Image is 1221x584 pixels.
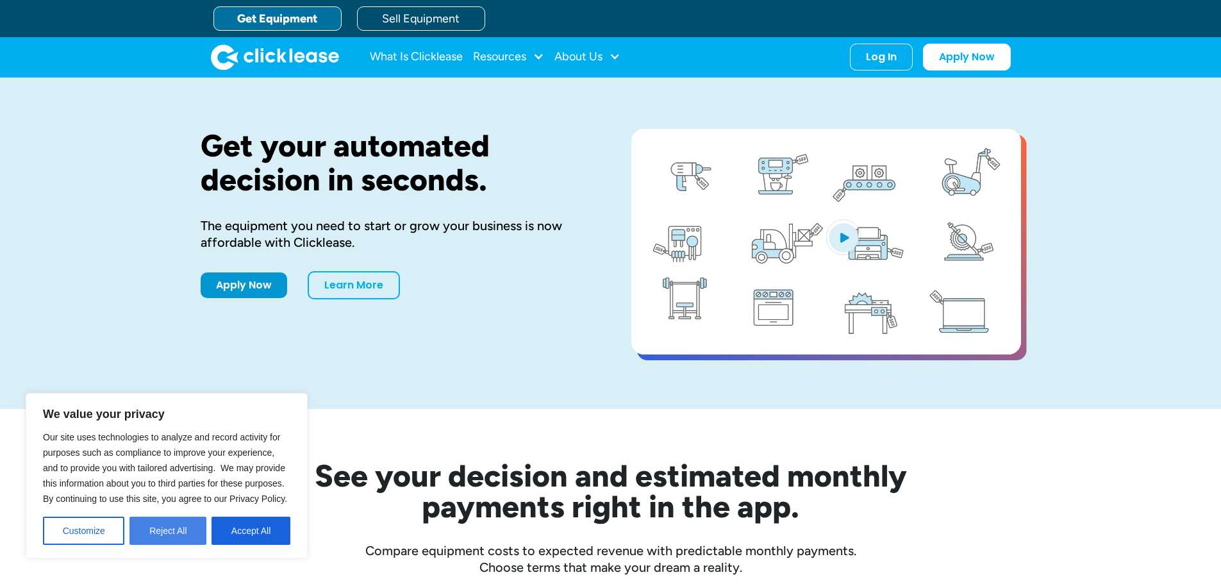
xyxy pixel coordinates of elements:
button: Accept All [212,517,290,545]
a: Get Equipment [213,6,342,31]
div: We value your privacy [26,393,308,558]
img: Blue play button logo on a light blue circular background [826,219,861,255]
a: Sell Equipment [357,6,485,31]
button: Customize [43,517,124,545]
a: Learn More [308,271,400,299]
div: Compare equipment costs to expected revenue with predictable monthly payments. Choose terms that ... [201,542,1021,576]
button: Reject All [129,517,206,545]
a: What Is Clicklease [370,44,463,70]
span: Our site uses technologies to analyze and record activity for purposes such as compliance to impr... [43,432,287,504]
a: open lightbox [631,129,1021,355]
a: home [211,44,339,70]
a: Apply Now [923,44,1011,71]
div: The equipment you need to start or grow your business is now affordable with Clicklease. [201,217,590,251]
h1: Get your automated decision in seconds. [201,129,590,197]
a: Apply Now [201,272,287,298]
div: Log In [866,51,897,63]
h2: See your decision and estimated monthly payments right in the app. [252,460,970,522]
div: Resources [473,44,544,70]
img: Clicklease logo [211,44,339,70]
div: About Us [554,44,620,70]
p: We value your privacy [43,406,290,422]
